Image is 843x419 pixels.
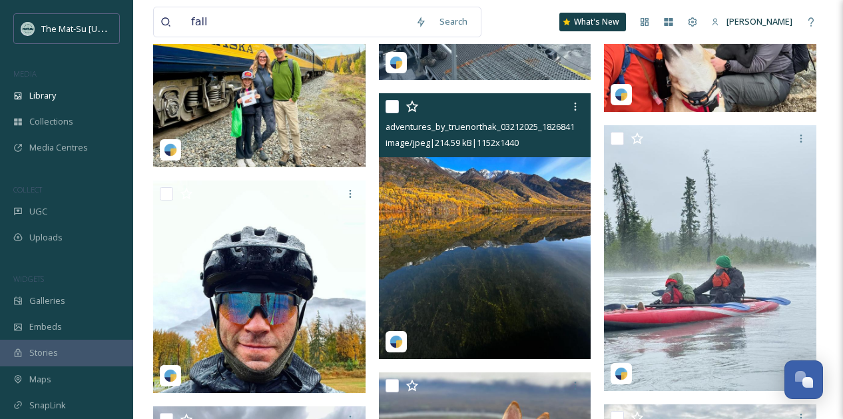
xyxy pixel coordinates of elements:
[164,369,177,382] img: snapsea-logo.png
[615,367,628,380] img: snapsea-logo.png
[29,399,66,412] span: SnapLink
[386,120,635,133] span: adventures_by_truenorthak_03212025_18268414681218640.jpg
[29,320,62,333] span: Embeds
[21,22,35,35] img: Social_thumbnail.png
[29,115,73,128] span: Collections
[604,125,816,391] img: matsuvalleyak_03212025_18036393083157303.jpg
[29,294,65,307] span: Galleries
[433,9,474,35] div: Search
[726,15,792,27] span: [PERSON_NAME]
[164,143,177,157] img: snapsea-logo.png
[13,69,37,79] span: MEDIA
[390,335,403,348] img: snapsea-logo.png
[559,13,626,31] a: What's New
[153,181,366,393] img: union_son_03212025_17985491588210442.jpg
[41,22,134,35] span: The Mat-Su [US_STATE]
[13,185,42,195] span: COLLECT
[386,137,519,149] span: image/jpeg | 214.59 kB | 1152 x 1440
[29,346,58,359] span: Stories
[704,9,799,35] a: [PERSON_NAME]
[379,93,591,359] img: adventures_by_truenorthak_03212025_18268414681218640.jpg
[184,7,409,37] input: Search your library
[29,205,47,218] span: UGC
[29,231,63,244] span: Uploads
[29,89,56,102] span: Library
[29,373,51,386] span: Maps
[615,88,628,101] img: snapsea-logo.png
[784,360,823,399] button: Open Chat
[390,56,403,69] img: snapsea-logo.png
[13,274,44,284] span: WIDGETS
[29,141,88,154] span: Media Centres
